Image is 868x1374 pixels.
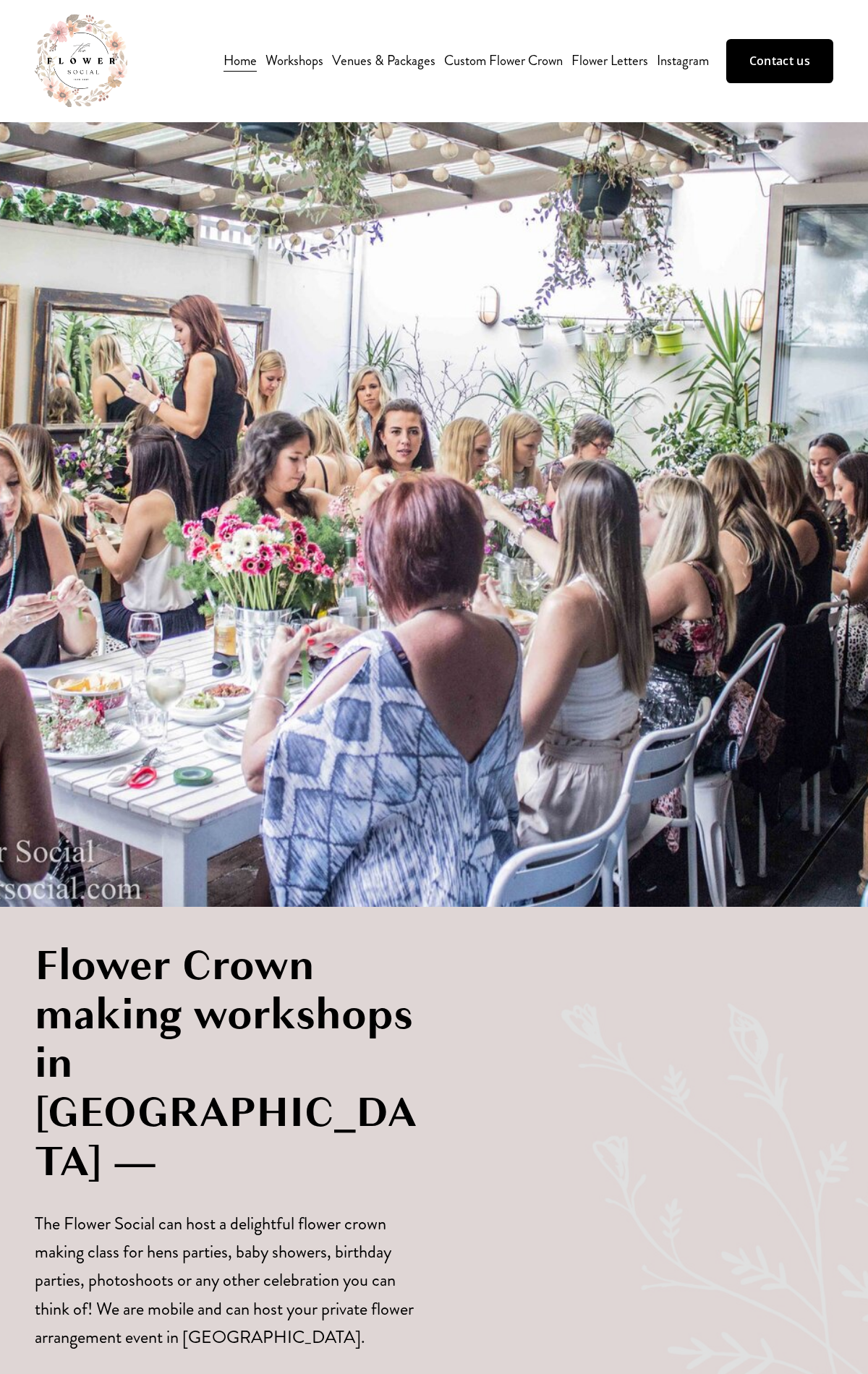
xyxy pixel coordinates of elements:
[35,14,127,107] img: The Flower Social
[265,48,323,73] a: folder dropdown
[224,48,257,73] a: Home
[35,942,422,1187] h1: Flower Crown making workshops in [GEOGRAPHIC_DATA] —
[35,1210,422,1352] p: The Flower Social can host a delightful flower crown making class for hens parties, baby showers,...
[571,48,648,73] a: Flower Letters
[332,48,435,73] a: Venues & Packages
[726,39,833,82] a: Contact us
[265,50,323,72] span: Workshops
[657,48,709,73] a: Instagram
[444,48,563,73] a: Custom Flower Crown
